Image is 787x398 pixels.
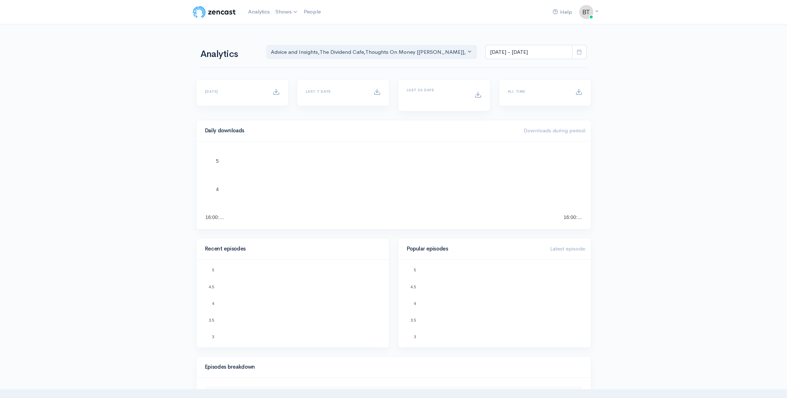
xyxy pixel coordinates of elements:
[205,214,224,220] text: 16:00:…
[407,268,582,339] svg: A chart.
[524,127,587,134] span: Downloads during period:
[410,318,416,322] text: 3.5
[205,150,582,221] svg: A chart.
[209,318,214,322] text: 3.5
[205,90,264,93] h6: [DATE]
[212,268,214,272] text: 5
[579,5,593,19] img: ...
[209,284,214,289] text: 4.5
[271,48,466,56] div: Advice and Insights , The Dividend Cafe , Thoughts On Money [[PERSON_NAME]] , Alt Blend , On the ...
[266,45,477,59] button: Advice and Insights, The Dividend Cafe, Thoughts On Money [TOM], Alt Blend, On the Hook
[205,246,376,252] h4: Recent episodes
[508,90,567,93] h6: All time
[414,268,416,272] text: 5
[485,45,572,59] input: analytics date range selector
[550,5,575,20] a: Help
[414,335,416,339] text: 3
[306,90,365,93] h6: Last 7 days
[212,301,214,306] text: 4
[205,364,578,370] h4: Episodes breakdown
[414,301,416,306] text: 4
[205,128,515,134] h4: Daily downloads
[410,284,416,289] text: 4.5
[216,158,219,164] text: 5
[273,4,301,20] a: Shows
[216,186,219,192] text: 4
[550,245,587,252] span: Latest episode:
[301,4,324,19] a: People
[205,268,381,339] svg: A chart.
[407,246,542,252] h4: Popular episodes
[245,4,273,19] a: Analytics
[407,88,466,92] h6: Last 30 days
[212,335,214,339] text: 3
[200,49,258,59] h1: Analytics
[564,214,582,220] text: 16:00:…
[192,5,237,19] img: ZenCast Logo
